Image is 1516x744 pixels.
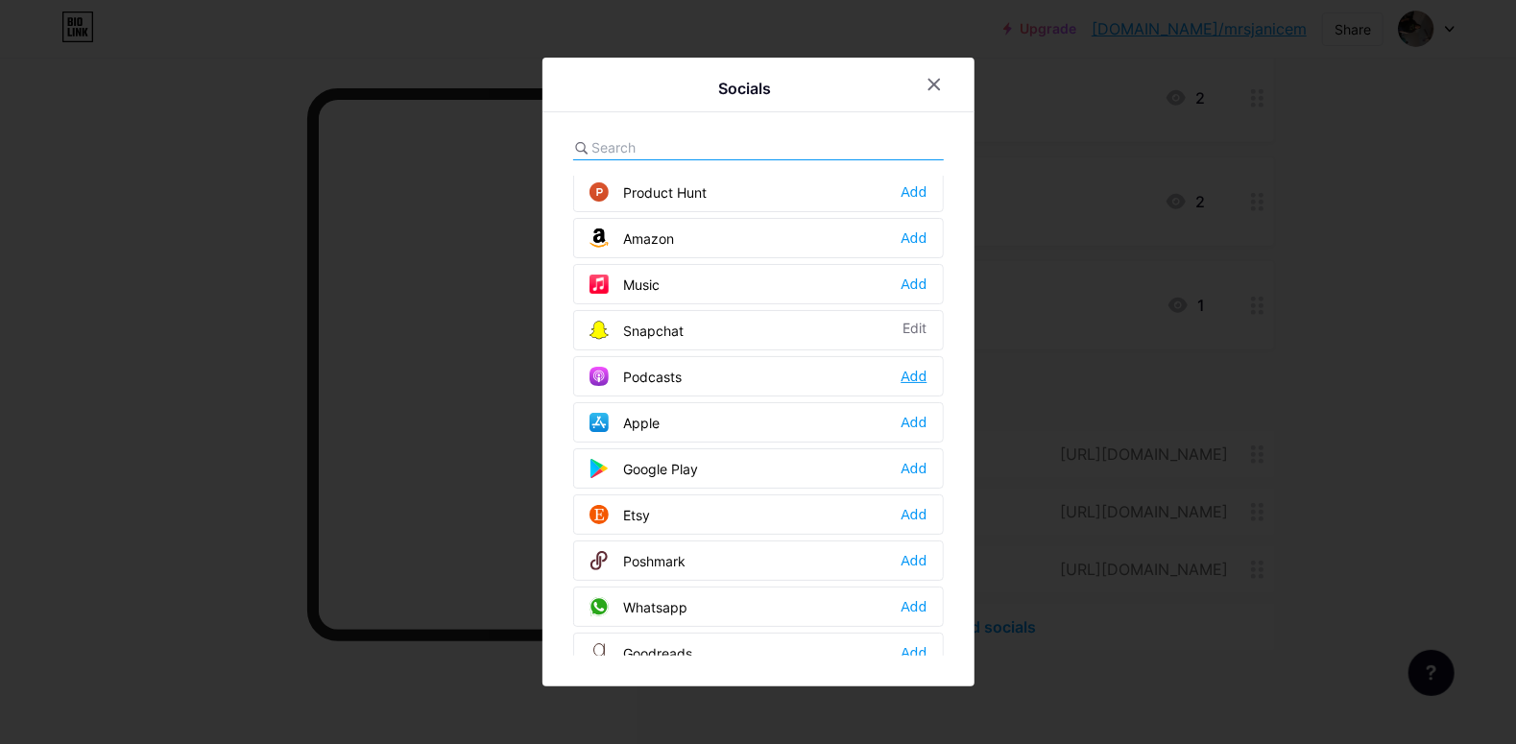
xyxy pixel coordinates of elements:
div: Podcasts [590,367,683,386]
div: Socials [718,77,771,100]
div: Add [901,228,926,248]
div: Product Hunt [590,182,708,202]
div: Google Play [590,459,699,478]
div: Add [901,367,926,386]
div: Edit [903,321,927,340]
div: Apple [590,413,661,432]
div: Add [901,551,926,570]
div: Add [901,643,926,662]
div: Add [901,505,926,524]
div: Add [901,182,926,202]
div: Add [901,597,926,616]
div: Music [590,275,661,294]
div: Add [901,275,926,294]
input: Search [592,137,805,157]
div: Whatsapp [590,597,688,616]
div: Etsy [590,505,651,524]
div: Poshmark [590,551,686,570]
div: Add [901,413,926,432]
div: Amazon [590,228,675,248]
div: Snapchat [590,321,685,340]
div: Add [901,459,926,478]
div: Goodreads [590,643,693,662]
